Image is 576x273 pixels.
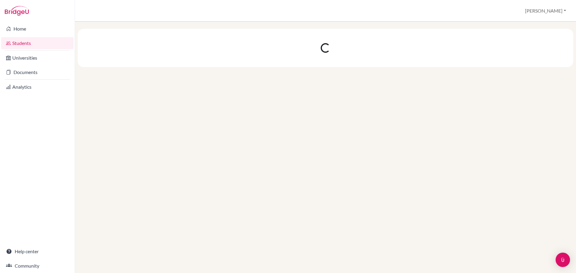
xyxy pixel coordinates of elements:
[1,23,73,35] a: Home
[1,37,73,49] a: Students
[1,52,73,64] a: Universities
[1,66,73,78] a: Documents
[556,253,570,267] div: Open Intercom Messenger
[1,81,73,93] a: Analytics
[1,260,73,272] a: Community
[522,5,569,16] button: [PERSON_NAME]
[5,6,29,16] img: Bridge-U
[1,245,73,257] a: Help center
